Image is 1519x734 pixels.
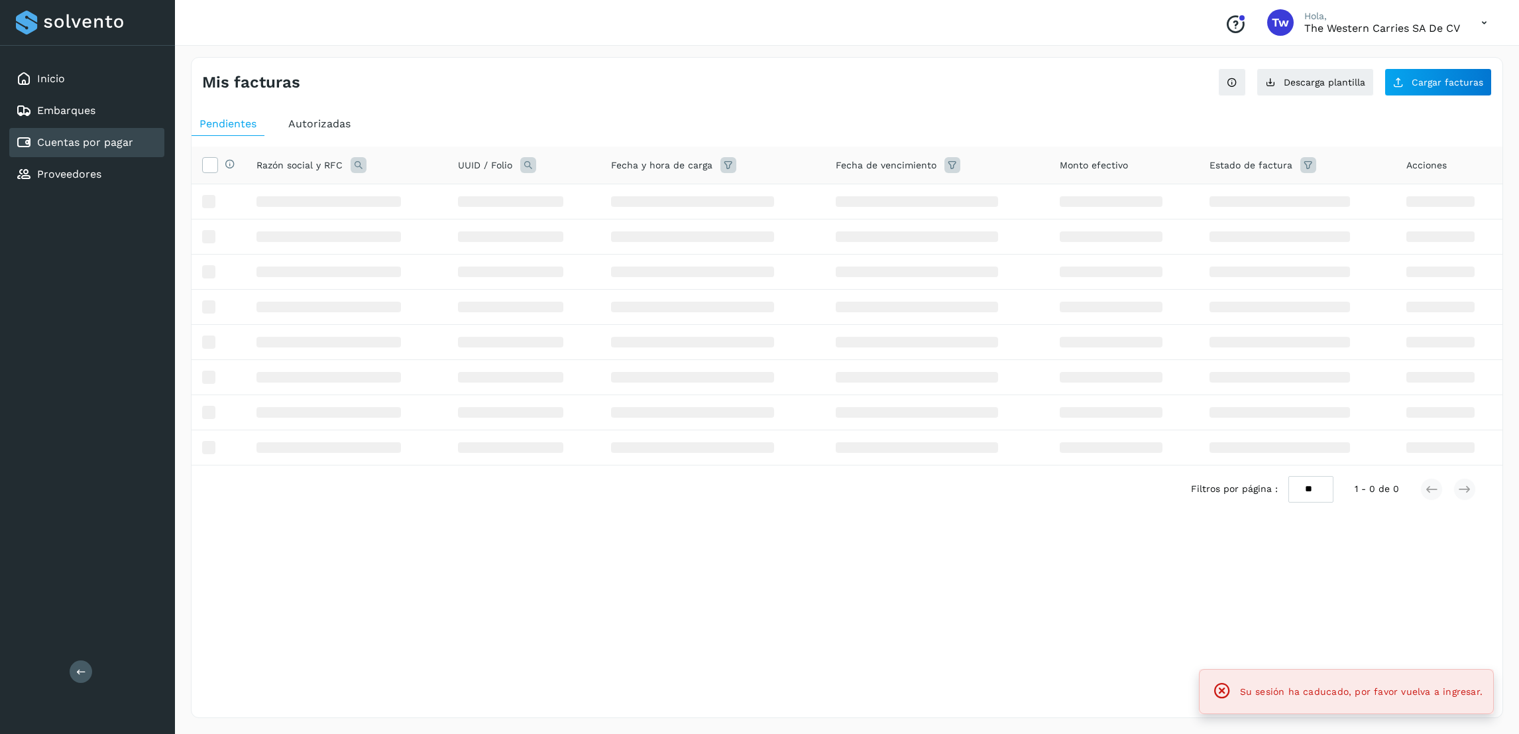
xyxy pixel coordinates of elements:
span: Fecha de vencimiento [836,158,936,172]
span: Descarga plantilla [1284,78,1365,87]
h4: Mis facturas [202,73,300,92]
span: 1 - 0 de 0 [1355,482,1399,496]
p: The western carries SA de CV [1304,22,1460,34]
a: Embarques [37,104,95,117]
span: Acciones [1406,158,1447,172]
span: Monto efectivo [1060,158,1128,172]
span: Filtros por página : [1191,482,1278,496]
span: Estado de factura [1210,158,1292,172]
button: Cargar facturas [1384,68,1492,96]
span: Cargar facturas [1412,78,1483,87]
span: Fecha y hora de carga [611,158,712,172]
p: Hola, [1304,11,1460,22]
a: Cuentas por pagar [37,136,133,149]
span: Autorizadas [288,117,351,130]
div: Proveedores [9,160,164,189]
span: Pendientes [199,117,256,130]
button: Descarga plantilla [1257,68,1374,96]
div: Inicio [9,64,164,93]
span: UUID / Folio [458,158,512,172]
div: Embarques [9,96,164,125]
a: Inicio [37,72,65,85]
a: Proveedores [37,168,101,180]
span: Razón social y RFC [256,158,343,172]
div: Cuentas por pagar [9,128,164,157]
span: Su sesión ha caducado, por favor vuelva a ingresar. [1240,686,1483,697]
